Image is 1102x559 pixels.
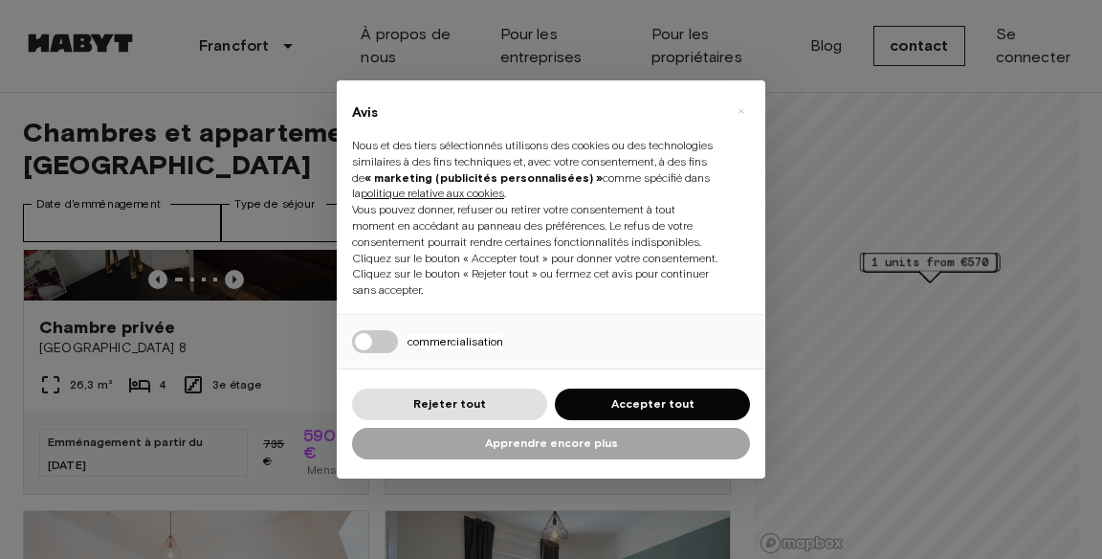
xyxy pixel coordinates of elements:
[352,170,710,201] font: comme spécifié dans la
[352,138,713,185] font: Nous et des tiers sélectionnés utilisons des cookies ou des technologies similaires à des fins te...
[504,186,506,200] font: .
[352,428,750,459] button: Apprendre encore plus
[485,436,618,450] font: Apprendre encore plus
[413,396,486,411] font: Rejeter tout
[352,202,701,249] font: Vous pouvez donner, refuser ou retirer votre consentement à tout moment en accédant au panneau de...
[611,396,694,411] font: Accepter tout
[364,170,603,185] font: « marketing (publicités personnalisées) »
[352,389,547,420] button: Rejeter tout
[361,187,504,200] a: politique relative aux cookies
[352,251,717,298] font: Cliquez sur le bouton « Accepter tout » pour donner votre consentement. Cliquez sur le bouton « R...
[555,389,750,420] button: Accepter tout
[738,100,744,123] font: ×
[725,96,756,126] button: Fermer cet avis
[352,104,378,121] font: Avis
[408,334,503,348] font: commercialisation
